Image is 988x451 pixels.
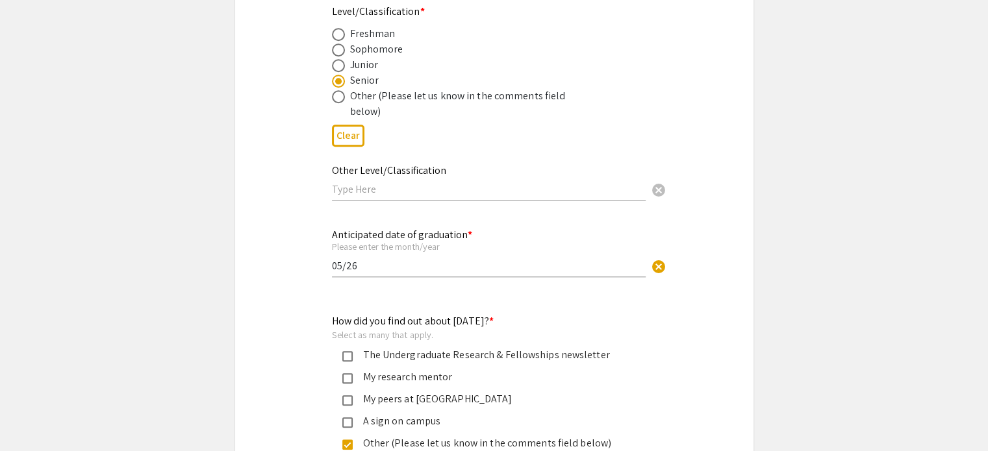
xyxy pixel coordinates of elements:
[646,252,672,278] button: Clear
[332,228,472,241] mat-label: Anticipated date of graduation
[332,314,494,328] mat-label: How did you find out about [DATE]?
[353,347,626,363] div: The Undergraduate Research & Fellowships newsletter
[353,435,626,451] div: Other (Please let us know in the comments field below)
[350,73,379,88] div: Senior
[651,259,666,274] span: cancel
[353,391,626,407] div: My peers at [GEOGRAPHIC_DATA]
[350,42,403,57] div: Sophomore
[332,329,636,341] div: Select as many that apply.
[350,88,577,119] div: Other (Please let us know in the comments field below)
[332,125,364,146] button: Clear
[332,182,646,196] input: Type Here
[353,413,626,429] div: A sign on campus
[332,164,446,177] mat-label: Other Level/Classification
[332,241,646,252] div: Please enter the month/year
[350,57,379,73] div: Junior
[353,369,626,385] div: My research mentor
[651,182,666,198] span: cancel
[332,259,646,273] input: Type Here
[332,5,425,18] mat-label: Level/Classification
[646,177,672,202] button: Clear
[350,26,396,42] div: Freshman
[10,393,55,441] iframe: Chat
